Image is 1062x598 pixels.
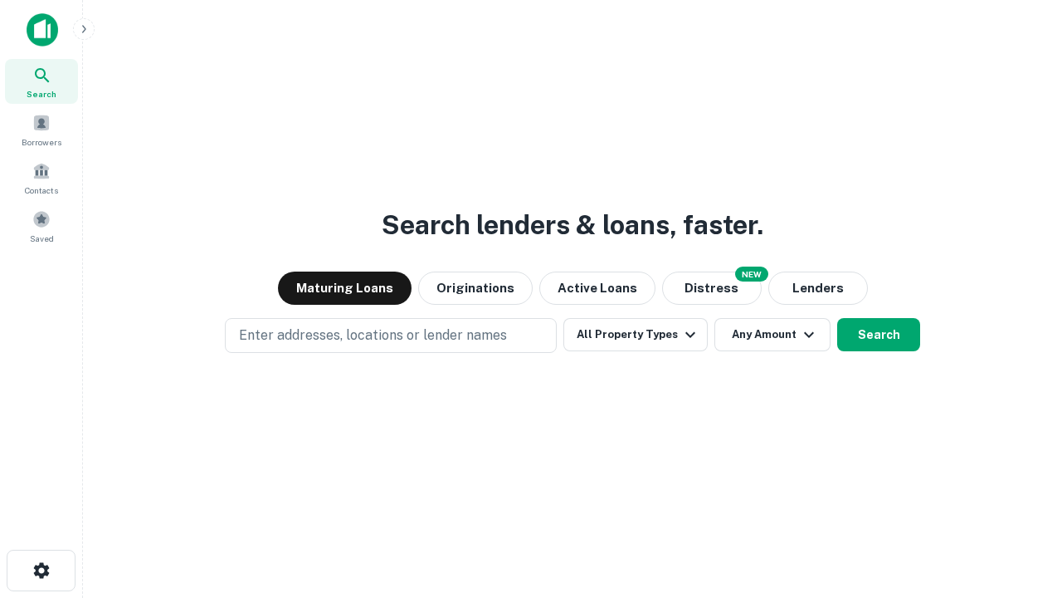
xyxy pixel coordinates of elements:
[27,87,56,100] span: Search
[735,267,768,282] div: NEW
[25,184,58,197] span: Contacts
[714,318,831,351] button: Any Amount
[239,326,507,346] p: Enter addresses, locations or lender names
[27,13,58,47] img: capitalize-icon.png
[5,107,78,152] a: Borrowers
[5,155,78,200] a: Contacts
[30,232,54,245] span: Saved
[979,465,1062,545] iframe: Chat Widget
[382,205,763,245] h3: Search lenders & loans, faster.
[539,272,655,305] button: Active Loans
[225,318,557,353] button: Enter addresses, locations or lender names
[768,272,868,305] button: Lenders
[278,272,412,305] button: Maturing Loans
[662,272,762,305] button: Search distressed loans with lien and other non-mortgage details.
[22,135,61,149] span: Borrowers
[418,272,533,305] button: Originations
[837,318,920,351] button: Search
[5,203,78,248] a: Saved
[5,59,78,104] a: Search
[563,318,708,351] button: All Property Types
